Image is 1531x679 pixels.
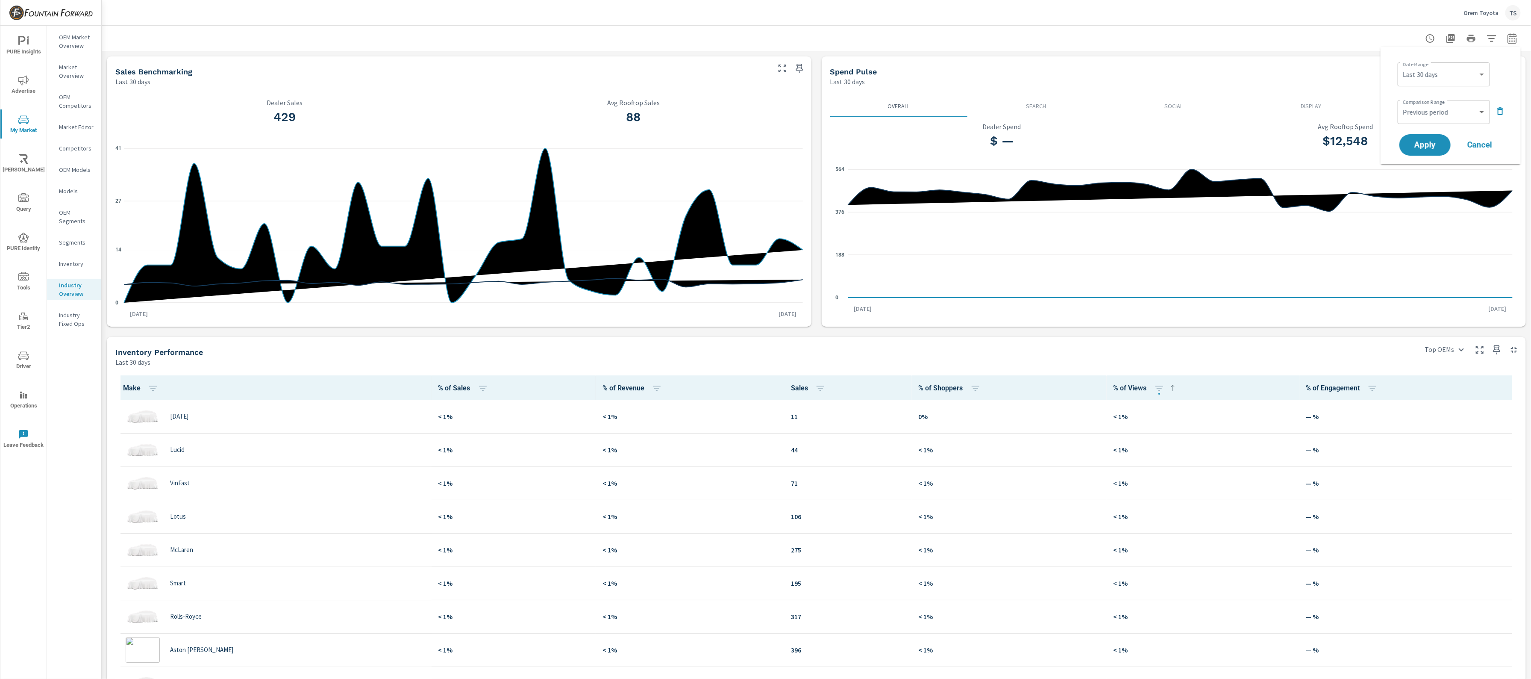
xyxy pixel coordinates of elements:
h3: $ — [835,134,1169,148]
p: < 1% [919,611,1100,622]
span: Save this to your personalized report [1490,343,1504,357]
img: logo-150.png [126,404,160,429]
p: Models [59,187,94,195]
p: < 1% [602,511,777,522]
text: 188 [835,252,844,258]
text: 41 [115,145,121,151]
text: 376 [835,209,844,215]
p: Display [1249,102,1373,110]
p: Overall [837,102,961,110]
p: Last 30 days [115,357,150,367]
span: Leave Feedback [3,429,44,450]
span: Save this to your personalized report [793,62,806,75]
p: < 1% [602,611,777,622]
p: Avg Rooftop Sales [464,99,802,106]
img: logo-150.png [126,437,160,463]
p: < 1% [1114,511,1293,522]
p: [DATE] [1482,304,1512,313]
p: < 1% [919,478,1100,488]
text: 564 [835,166,844,172]
p: 275 [791,545,905,555]
p: [DATE] [170,413,188,420]
span: Query [3,193,44,214]
span: Apply [1408,141,1442,149]
div: Market Editor [47,121,101,133]
p: [DATE] [848,304,878,313]
div: nav menu [0,26,47,458]
p: < 1% [438,411,589,422]
text: 27 [115,198,121,204]
p: < 1% [1114,578,1293,588]
img: logo-150.png [126,570,160,596]
p: — % [1306,578,1510,588]
p: < 1% [919,511,1100,522]
img: logo-150.png [126,604,160,629]
img: logo-150.png [126,637,160,663]
div: OEM Models [47,163,101,176]
span: Tier2 [3,311,44,332]
img: logo-150.png [126,537,160,563]
p: Dealer Sales [115,99,454,106]
p: 11 [791,411,905,422]
p: 317 [791,611,905,622]
p: — % [1306,478,1510,488]
div: OEM Competitors [47,91,101,112]
div: Models [47,185,101,198]
h3: $12,548 [1179,134,1512,148]
p: < 1% [438,545,589,555]
p: Inventory [59,260,94,268]
p: < 1% [919,645,1100,655]
p: < 1% [438,578,589,588]
p: — % [1306,645,1510,655]
span: % of Shoppers [919,383,984,393]
div: TS [1505,5,1521,21]
button: Apply [1399,134,1451,156]
p: OEM Segments [59,208,94,225]
div: Top OEMs [1419,342,1469,357]
text: 0 [115,300,118,306]
p: < 1% [1114,478,1293,488]
p: < 1% [438,478,589,488]
span: Driver [3,351,44,372]
p: < 1% [1114,445,1293,455]
p: Lotus [170,513,186,520]
h5: Sales Benchmarking [115,67,192,76]
p: — % [1306,445,1510,455]
p: < 1% [438,445,589,455]
p: Dealer Spend [835,123,1169,130]
span: % of Revenue [602,383,665,393]
h5: Inventory Performance [115,348,203,357]
div: Competitors [47,142,101,155]
span: Cancel [1463,141,1497,149]
p: Avg Rooftop Spend [1179,123,1512,130]
p: < 1% [919,545,1100,555]
span: % of Views [1114,383,1178,393]
div: OEM Segments [47,206,101,227]
img: logo-150.png [126,470,160,496]
p: < 1% [1114,411,1293,422]
p: Orem Toyota [1463,9,1499,17]
span: % of Sales [438,383,491,393]
p: McLaren [170,546,193,554]
div: Inventory [47,257,101,270]
button: Minimize Widget [1507,343,1521,357]
p: < 1% [438,611,589,622]
span: Sales [791,383,829,393]
p: < 1% [602,545,777,555]
h3: 429 [115,110,454,124]
p: < 1% [1114,611,1293,622]
p: Segments [59,238,94,247]
p: VinFast [170,479,190,487]
p: < 1% [602,578,777,588]
p: Last 30 days [830,77,865,87]
p: 106 [791,511,905,522]
span: My Market [3,115,44,136]
p: Industry Overview [59,281,94,298]
p: < 1% [1114,545,1293,555]
p: Market Overview [59,63,94,80]
p: OEM Competitors [59,93,94,110]
p: — % [1306,545,1510,555]
p: 71 [791,478,905,488]
p: Search [974,102,1098,110]
p: < 1% [602,478,777,488]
